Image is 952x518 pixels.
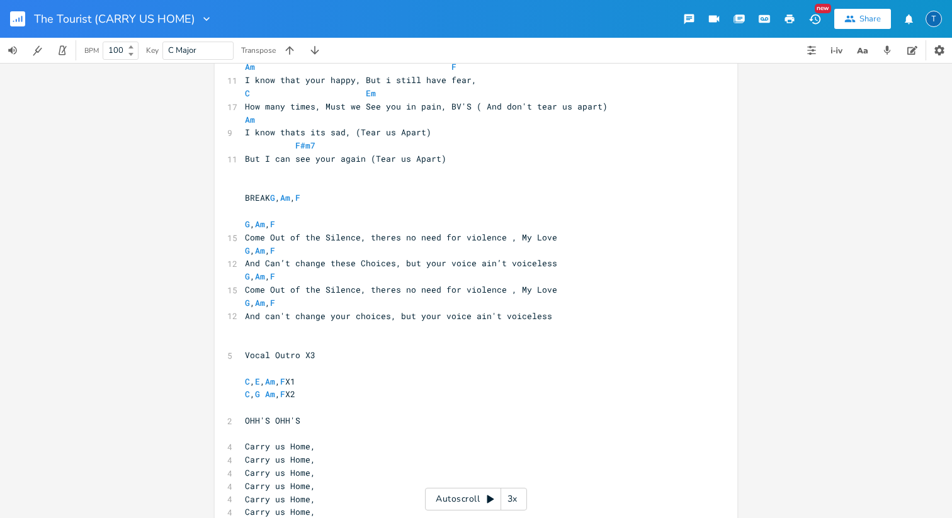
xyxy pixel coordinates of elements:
span: Come Out of the Silence, theres no need for violence , My Love [245,232,557,243]
span: , , [245,271,280,282]
span: G [270,192,275,203]
span: Carry us Home, [245,493,315,505]
span: How many times, Must we See you in pain, BV'S ( And don't tear us apart) [245,101,608,112]
div: Transpose [241,47,276,54]
span: OHH'S OHH'S [245,415,300,426]
span: F [280,388,285,400]
span: F [270,218,275,230]
span: , , [245,218,502,230]
span: F [280,376,285,387]
span: Am [255,271,265,282]
span: Am [255,297,265,308]
span: And can't change your choices, but your voice ain't voiceless [245,310,552,322]
span: Am [280,192,290,203]
span: Am [255,245,265,256]
span: Carry us Home, [245,454,315,465]
span: F [270,271,275,282]
span: I know thats its sad, (Tear us Apart) [245,127,431,138]
span: G [245,245,250,256]
span: Carry us Home, [245,467,315,478]
span: , , , X1 [245,376,295,387]
span: Am [265,388,275,400]
span: C [245,87,250,99]
span: Em [366,87,376,99]
span: C [245,388,250,400]
span: F [270,245,275,256]
span: Am [245,61,255,72]
div: 3x [501,488,524,510]
span: F [295,192,300,203]
span: , , X2 [245,388,295,400]
span: G [245,218,250,230]
span: And Can’t change these Choices, but your voice ain’t voiceless [245,257,557,269]
span: Come Out of the Silence, theres no need for violence , My Love [245,284,557,295]
button: Share [834,9,891,29]
span: , , [245,297,280,308]
div: Key [146,47,159,54]
span: Am [265,376,275,387]
span: C [245,376,250,387]
div: Share [859,13,881,25]
span: Vocal Outro X3 [245,349,315,361]
button: T [926,4,942,33]
span: F [451,61,456,72]
div: New [815,4,831,13]
span: , , [245,245,280,256]
span: The Tourist (CARRY US HOME) [34,13,195,25]
span: Carry us Home, [245,480,315,492]
span: F#m7 [295,140,315,151]
span: I know that your happy, But i still have fear, [245,74,477,86]
span: E [255,376,260,387]
span: G [255,388,260,400]
span: Am [255,218,265,230]
div: Autoscroll [425,488,527,510]
div: BPM [84,47,99,54]
div: The Killing Tide [926,11,942,27]
span: Am [245,114,255,125]
span: F [270,297,275,308]
span: C Major [168,45,196,56]
span: G [245,297,250,308]
span: BREAK , , [245,192,305,203]
button: New [802,8,827,30]
span: Carry us Home, [245,506,315,517]
span: Carry us Home, [245,441,315,452]
span: But I can see your again (Tear us Apart) [245,153,446,164]
span: G [245,271,250,282]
